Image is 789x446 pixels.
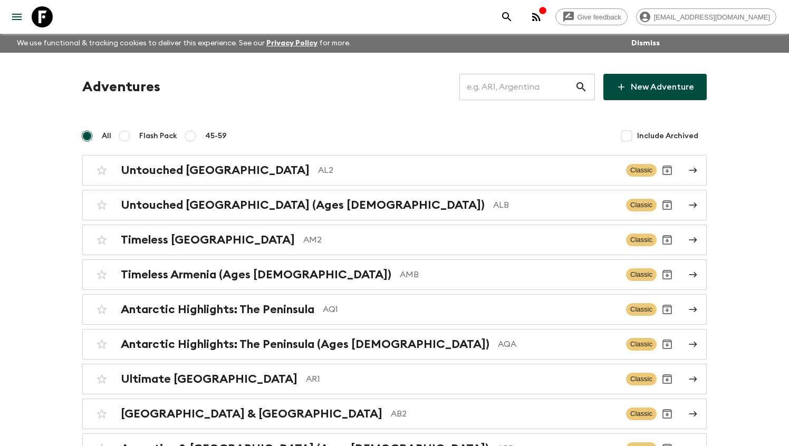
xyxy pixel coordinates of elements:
[82,225,707,255] a: Timeless [GEOGRAPHIC_DATA]AM2ClassicArchive
[82,155,707,186] a: Untouched [GEOGRAPHIC_DATA]AL2ClassicArchive
[626,303,657,316] span: Classic
[121,268,391,282] h2: Timeless Armenia (Ages [DEMOGRAPHIC_DATA])
[626,268,657,281] span: Classic
[626,164,657,177] span: Classic
[102,131,111,141] span: All
[121,372,297,386] h2: Ultimate [GEOGRAPHIC_DATA]
[121,303,314,316] h2: Antarctic Highlights: The Peninsula
[121,407,382,421] h2: [GEOGRAPHIC_DATA] & [GEOGRAPHIC_DATA]
[657,299,678,320] button: Archive
[603,74,707,100] a: New Adventure
[121,337,489,351] h2: Antarctic Highlights: The Peninsula (Ages [DEMOGRAPHIC_DATA])
[318,164,618,177] p: AL2
[626,373,657,385] span: Classic
[657,264,678,285] button: Archive
[121,163,310,177] h2: Untouched [GEOGRAPHIC_DATA]
[657,195,678,216] button: Archive
[121,233,295,247] h2: Timeless [GEOGRAPHIC_DATA]
[626,234,657,246] span: Classic
[657,403,678,424] button: Archive
[657,229,678,250] button: Archive
[266,40,317,47] a: Privacy Policy
[6,6,27,27] button: menu
[82,259,707,290] a: Timeless Armenia (Ages [DEMOGRAPHIC_DATA])AMBClassicArchive
[303,234,618,246] p: AM2
[626,408,657,420] span: Classic
[82,294,707,325] a: Antarctic Highlights: The PeninsulaAQ1ClassicArchive
[498,338,618,351] p: AQA
[459,72,575,102] input: e.g. AR1, Argentina
[657,369,678,390] button: Archive
[205,131,227,141] span: 45-59
[555,8,628,25] a: Give feedback
[82,329,707,360] a: Antarctic Highlights: The Peninsula (Ages [DEMOGRAPHIC_DATA])AQAClassicArchive
[496,6,517,27] button: search adventures
[82,190,707,220] a: Untouched [GEOGRAPHIC_DATA] (Ages [DEMOGRAPHIC_DATA])ALBClassicArchive
[572,13,627,21] span: Give feedback
[629,36,662,51] button: Dismiss
[657,334,678,355] button: Archive
[626,338,657,351] span: Classic
[139,131,177,141] span: Flash Pack
[82,364,707,394] a: Ultimate [GEOGRAPHIC_DATA]AR1ClassicArchive
[306,373,618,385] p: AR1
[82,76,160,98] h1: Adventures
[121,198,485,212] h2: Untouched [GEOGRAPHIC_DATA] (Ages [DEMOGRAPHIC_DATA])
[400,268,618,281] p: AMB
[626,199,657,211] span: Classic
[13,34,355,53] p: We use functional & tracking cookies to deliver this experience. See our for more.
[636,8,776,25] div: [EMAIL_ADDRESS][DOMAIN_NAME]
[82,399,707,429] a: [GEOGRAPHIC_DATA] & [GEOGRAPHIC_DATA]AB2ClassicArchive
[637,131,698,141] span: Include Archived
[657,160,678,181] button: Archive
[391,408,618,420] p: AB2
[323,303,618,316] p: AQ1
[648,13,776,21] span: [EMAIL_ADDRESS][DOMAIN_NAME]
[493,199,618,211] p: ALB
